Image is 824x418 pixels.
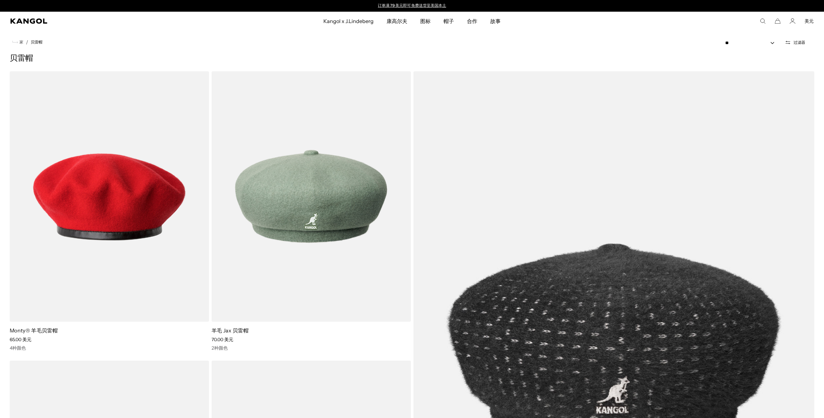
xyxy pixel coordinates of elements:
font: 65.00 美元 [10,337,31,342]
slideshow-component: 公告栏 [349,3,475,8]
a: 康高尔夫 [380,12,414,30]
font: / [26,39,28,45]
font: 康高尔夫 [387,18,407,24]
div: 公告 [349,3,475,8]
a: 图标 [414,12,437,30]
a: 帐户 [790,18,795,24]
a: 帽子 [437,12,460,30]
div: 1/2 [349,3,475,8]
font: 颜色 [219,345,228,351]
font: 合作 [467,18,477,24]
img: 羊毛 Jax 贝雷帽 [212,71,411,322]
a: 订单满 79 美元即可免费送货至美国本土 [378,3,446,8]
button: 打开过滤器 [781,40,809,45]
button: 美元 [805,18,814,24]
font: 4种 [10,345,17,351]
font: 图标 [420,18,431,24]
a: 家 [12,39,23,45]
font: 帽子 [444,18,454,24]
a: 合作 [460,12,484,30]
summary: 点击此处搜索 [760,18,766,24]
select: 排序依据：精选 [723,40,781,46]
img: Monty® 羊毛贝雷帽 [10,71,209,322]
font: 颜色 [17,345,26,351]
a: 羊毛 Jax 贝雷帽 [212,327,249,334]
a: Monty® 羊毛贝雷帽 [10,327,58,334]
a: 贝雷帽 [31,40,42,44]
font: 家 [19,40,23,44]
font: 70.00 美元 [212,337,233,342]
font: Kangol x J.Lindeberg [323,18,374,24]
a: 故事 [484,12,507,30]
a: Kangol x J.Lindeberg [317,12,380,30]
font: 故事 [490,18,501,24]
font: 过滤器 [794,40,805,45]
button: 大车 [775,18,781,24]
font: 贝雷帽 [10,54,33,63]
a: 坎戈尔 [10,18,215,24]
font: 2种 [212,345,219,351]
